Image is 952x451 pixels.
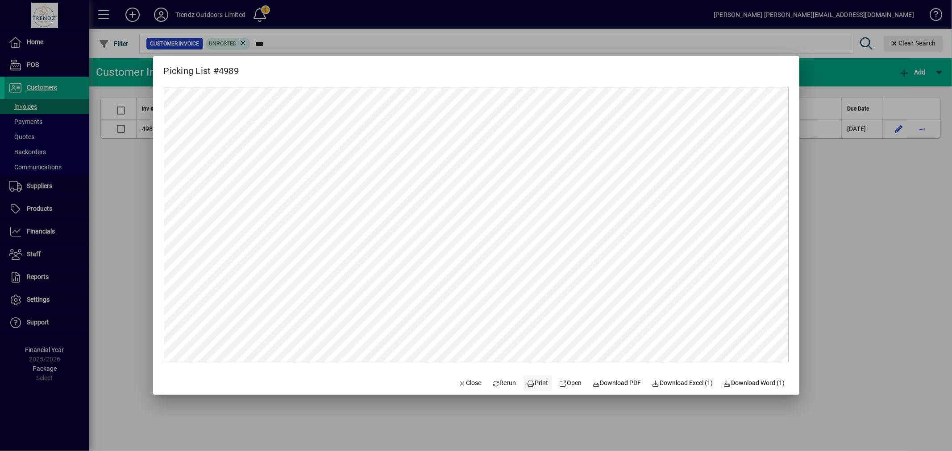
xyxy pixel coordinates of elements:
[527,378,549,388] span: Print
[559,378,582,388] span: Open
[649,375,717,391] button: Download Excel (1)
[455,375,485,391] button: Close
[492,378,516,388] span: Rerun
[720,375,789,391] button: Download Word (1)
[524,375,552,391] button: Print
[589,375,645,391] a: Download PDF
[458,378,482,388] span: Close
[652,378,713,388] span: Download Excel (1)
[723,378,785,388] span: Download Word (1)
[556,375,586,391] a: Open
[592,378,641,388] span: Download PDF
[153,56,250,78] h2: Picking List #4989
